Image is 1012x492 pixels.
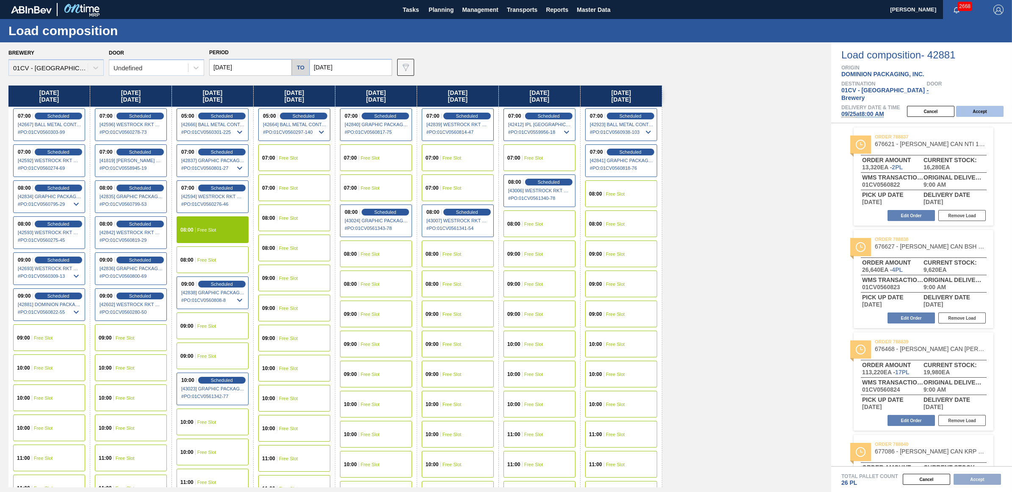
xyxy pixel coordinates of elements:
[262,366,275,371] span: 10:00
[99,426,112,431] span: 10:00
[100,158,163,163] span: [41819] BERRY GLOBAL INC - 0008311135
[116,486,135,491] span: Free Slot
[34,426,53,431] span: Free Slot
[426,402,439,407] span: 10:00
[507,462,520,467] span: 11:00
[590,122,653,127] span: [42923] BALL METAL CONTAINER GROUP - 0008221649
[426,210,440,215] span: 08:00
[606,342,625,347] span: Free Slot
[47,149,69,155] span: Scheduled
[181,295,245,305] span: # PO : 01CV0560808-8
[507,155,520,160] span: 07:00
[34,486,53,491] span: Free Slot
[262,486,275,491] span: 11:00
[279,336,298,341] span: Free Slot
[100,230,163,235] span: [42842] WESTROCK RKT COMPANY CORRUGATE - 0008365594
[197,257,216,263] span: Free Slot
[18,302,81,307] span: [42881] DOMINION PACKAGING, INC. - 0008325026
[100,113,113,119] span: 07:00
[345,127,408,137] span: # PO : 01CV0560817-75
[181,194,245,199] span: [42594] WESTROCK RKT COMPANY CORRUGATE - 0008365594
[100,185,113,191] span: 08:00
[581,86,662,107] div: [DATE] [DATE]
[100,149,113,155] span: 07:00
[507,372,520,377] span: 10:00
[577,5,610,15] span: Master Data
[209,50,229,55] span: Period
[197,450,216,455] span: Free Slot
[589,432,602,437] span: 11:00
[129,149,151,155] span: Scheduled
[442,432,462,437] span: Free Slot
[462,5,498,15] span: Management
[129,293,151,299] span: Scheduled
[279,306,298,311] span: Free Slot
[279,426,298,431] span: Free Slot
[524,342,543,347] span: Free Slot
[426,218,490,223] span: [43007] WESTROCK RKT COMPANY CORRUGATE - 0008365594
[263,122,326,127] span: [42664] BALL METAL CONTAINER GROUP - 0008221649
[507,432,520,437] span: 11:00
[262,336,275,341] span: 09:00
[344,402,357,407] span: 10:00
[197,420,216,425] span: Free Slot
[508,180,521,185] span: 08:00
[116,426,135,431] span: Free Slot
[99,486,112,491] span: 11:00
[456,210,478,215] span: Scheduled
[100,293,113,299] span: 09:00
[100,302,163,307] span: [42602] WESTROCK RKT COMPANY CORRUGATE - 0008365594
[606,252,625,257] span: Free Slot
[180,420,194,425] span: 10:00
[841,81,927,86] span: Destination
[344,432,357,437] span: 10:00
[344,155,357,160] span: 07:00
[100,163,163,173] span: # PO : 01CV0558945-19
[508,188,572,193] span: [43006] WESTROCK RKT COMPANY CORRUGATE - 0008365594
[47,113,69,119] span: Scheduled
[17,395,30,401] span: 10:00
[181,113,194,119] span: 05:00
[11,6,52,14] img: TNhmsLtSVTkK8tSr43FrP2fwEKptu5GPRR3wAAAABJRU5ErkJggg==
[426,185,439,191] span: 07:00
[116,365,135,370] span: Free Slot
[99,456,112,461] span: 11:00
[426,372,439,377] span: 09:00
[99,395,112,401] span: 10:00
[211,149,233,155] span: Scheduled
[263,113,276,119] span: 05:00
[18,113,31,119] span: 07:00
[508,193,572,203] span: # PO : 01CV0561340-78
[116,395,135,401] span: Free Slot
[442,155,462,160] span: Free Slot
[262,185,275,191] span: 07:00
[335,86,417,107] div: [DATE] [DATE]
[619,149,641,155] span: Scheduled
[211,282,233,287] span: Scheduled
[606,432,625,437] span: Free Slot
[589,221,602,227] span: 08:00
[345,218,408,223] span: [43024] GRAPHIC PACKAGING INTERNATIONA - 0008221069
[47,221,69,227] span: Scheduled
[508,113,521,119] span: 07:00
[116,335,135,340] span: Free Slot
[442,342,462,347] span: Free Slot
[361,402,380,407] span: Free Slot
[180,480,194,485] span: 11:00
[262,155,275,160] span: 07:00
[524,155,543,160] span: Free Slot
[361,372,380,377] span: Free Slot
[426,462,439,467] span: 10:00
[589,342,602,347] span: 10:00
[18,257,31,263] span: 09:00
[211,185,233,191] span: Scheduled
[590,158,653,163] span: [42841] GRAPHIC PACKAGING INTERNATIONA - 0008221069
[8,50,34,56] label: Brewery
[18,185,31,191] span: 08:00
[181,282,194,287] span: 09:00
[590,149,603,155] span: 07:00
[181,199,245,209] span: # PO : 01CV0560276-46
[18,293,31,299] span: 09:00
[589,312,602,317] span: 09:00
[426,127,490,137] span: # PO : 01CV0560814-47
